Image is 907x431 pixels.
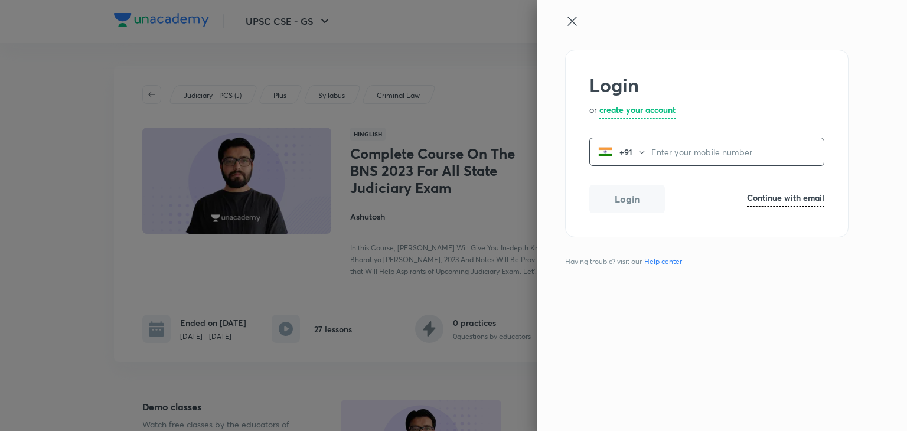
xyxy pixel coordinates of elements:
p: or [589,103,597,119]
input: Enter your mobile number [651,140,824,164]
a: Help center [642,256,684,267]
p: +91 [612,146,637,158]
h6: Continue with email [747,191,824,204]
h2: Login [589,74,824,96]
img: India [598,145,612,159]
button: Login [589,185,665,213]
a: Continue with email [747,191,824,207]
h6: create your account [599,103,676,116]
a: create your account [599,103,676,119]
span: Having trouble? visit our [565,256,687,267]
